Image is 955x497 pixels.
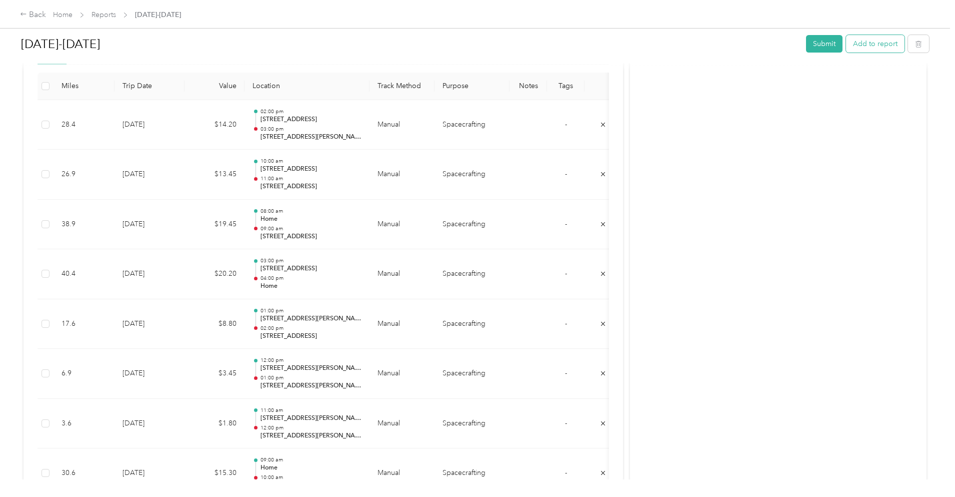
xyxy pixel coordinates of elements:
[184,73,244,100] th: Value
[260,364,361,373] p: [STREET_ADDRESS][PERSON_NAME]
[260,332,361,341] p: [STREET_ADDRESS]
[114,150,184,200] td: [DATE]
[260,307,361,314] p: 01:00 pm
[184,150,244,200] td: $13.45
[53,399,114,449] td: 3.6
[91,11,116,19] a: Reports
[114,299,184,349] td: [DATE]
[565,468,567,477] span: -
[184,349,244,399] td: $3.45
[53,200,114,250] td: 38.9
[899,441,955,497] iframe: Everlance-gr Chat Button Frame
[260,257,361,264] p: 03:00 pm
[184,399,244,449] td: $1.80
[260,374,361,381] p: 01:00 pm
[260,282,361,291] p: Home
[509,73,547,100] th: Notes
[114,249,184,299] td: [DATE]
[53,299,114,349] td: 17.6
[184,249,244,299] td: $20.20
[565,220,567,228] span: -
[369,100,434,150] td: Manual
[114,349,184,399] td: [DATE]
[260,158,361,165] p: 10:00 am
[369,150,434,200] td: Manual
[260,232,361,241] p: [STREET_ADDRESS]
[260,275,361,282] p: 04:00 pm
[260,208,361,215] p: 08:00 am
[53,150,114,200] td: 26.9
[434,200,509,250] td: Spacecrafting
[260,215,361,224] p: Home
[565,369,567,377] span: -
[260,133,361,142] p: [STREET_ADDRESS][PERSON_NAME][PERSON_NAME]
[114,200,184,250] td: [DATE]
[260,431,361,440] p: [STREET_ADDRESS][PERSON_NAME]
[260,463,361,472] p: Home
[260,264,361,273] p: [STREET_ADDRESS]
[369,299,434,349] td: Manual
[434,349,509,399] td: Spacecrafting
[434,399,509,449] td: Spacecrafting
[260,456,361,463] p: 09:00 am
[260,175,361,182] p: 11:00 am
[369,349,434,399] td: Manual
[53,349,114,399] td: 6.9
[260,108,361,115] p: 02:00 pm
[434,100,509,150] td: Spacecrafting
[565,269,567,278] span: -
[260,424,361,431] p: 12:00 pm
[114,73,184,100] th: Trip Date
[114,399,184,449] td: [DATE]
[846,35,904,53] button: Add to report
[434,73,509,100] th: Purpose
[53,11,72,19] a: Home
[369,200,434,250] td: Manual
[260,225,361,232] p: 09:00 am
[260,325,361,332] p: 02:00 pm
[184,100,244,150] td: $14.20
[260,182,361,191] p: [STREET_ADDRESS]
[565,419,567,427] span: -
[434,150,509,200] td: Spacecrafting
[260,165,361,174] p: [STREET_ADDRESS]
[260,126,361,133] p: 03:00 pm
[434,299,509,349] td: Spacecrafting
[565,170,567,178] span: -
[244,73,369,100] th: Location
[260,381,361,390] p: [STREET_ADDRESS][PERSON_NAME][PERSON_NAME]
[369,73,434,100] th: Track Method
[53,100,114,150] td: 28.4
[434,249,509,299] td: Spacecrafting
[260,314,361,323] p: [STREET_ADDRESS][PERSON_NAME][PERSON_NAME]
[135,10,181,20] span: [DATE]-[DATE]
[806,35,842,53] button: Submit
[565,319,567,328] span: -
[260,414,361,423] p: [STREET_ADDRESS][PERSON_NAME][PERSON_NAME]
[260,357,361,364] p: 12:00 pm
[260,407,361,414] p: 11:00 am
[565,120,567,129] span: -
[260,115,361,124] p: [STREET_ADDRESS]
[369,249,434,299] td: Manual
[53,73,114,100] th: Miles
[114,100,184,150] td: [DATE]
[53,249,114,299] td: 40.4
[260,474,361,481] p: 10:00 am
[184,200,244,250] td: $19.45
[184,299,244,349] td: $8.80
[21,32,799,56] h1: Aug 17-30, 2025
[20,9,46,21] div: Back
[547,73,584,100] th: Tags
[369,399,434,449] td: Manual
